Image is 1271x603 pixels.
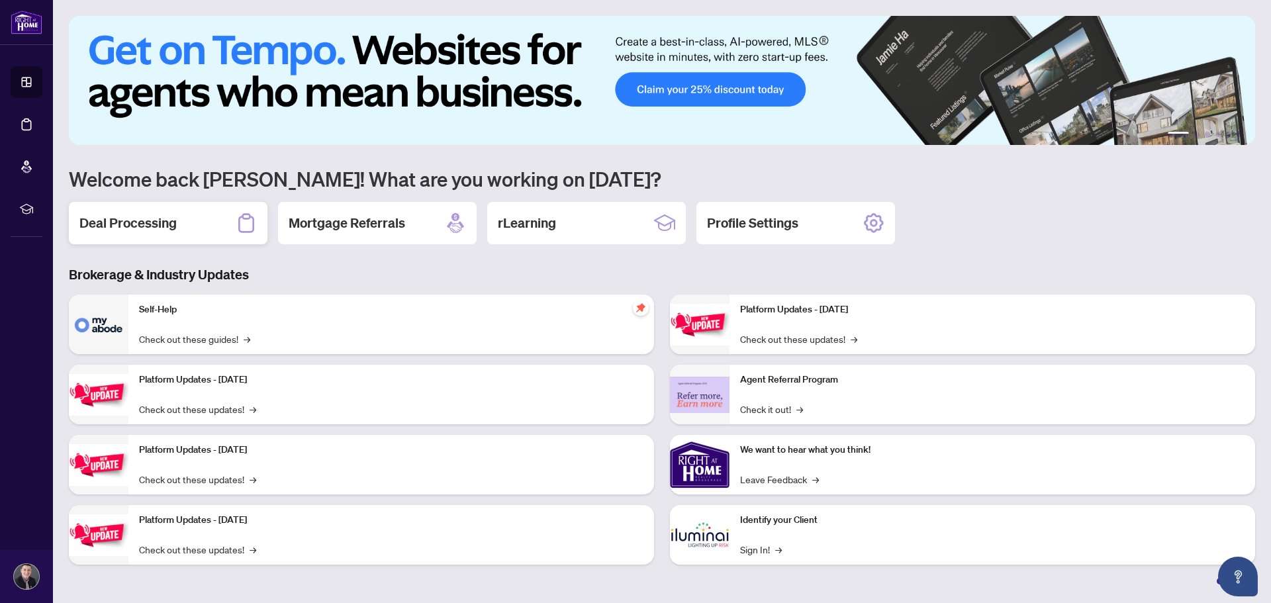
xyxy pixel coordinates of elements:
[740,513,1245,528] p: Identify your Client
[670,505,730,565] img: Identify your Client
[1226,132,1231,137] button: 5
[775,542,782,557] span: →
[11,10,42,34] img: logo
[670,377,730,413] img: Agent Referral Program
[139,302,643,317] p: Self-Help
[139,332,250,346] a: Check out these guides!→
[1205,132,1210,137] button: 3
[69,166,1255,191] h1: Welcome back [PERSON_NAME]! What are you working on [DATE]?
[740,402,803,416] a: Check it out!→
[670,435,730,494] img: We want to hear what you think!
[69,374,128,416] img: Platform Updates - September 16, 2025
[707,214,798,232] h2: Profile Settings
[139,513,643,528] p: Platform Updates - [DATE]
[740,542,782,557] a: Sign In!→
[139,373,643,387] p: Platform Updates - [DATE]
[69,16,1255,145] img: Slide 0
[740,332,857,346] a: Check out these updates!→
[250,472,256,487] span: →
[79,214,177,232] h2: Deal Processing
[1194,132,1200,137] button: 2
[69,444,128,486] img: Platform Updates - July 21, 2025
[1237,132,1242,137] button: 6
[69,295,128,354] img: Self-Help
[1215,132,1221,137] button: 4
[740,472,819,487] a: Leave Feedback→
[139,443,643,457] p: Platform Updates - [DATE]
[139,402,256,416] a: Check out these updates!→
[244,332,250,346] span: →
[69,514,128,556] img: Platform Updates - July 8, 2025
[498,214,556,232] h2: rLearning
[851,332,857,346] span: →
[670,304,730,346] img: Platform Updates - June 23, 2025
[812,472,819,487] span: →
[14,564,39,589] img: Profile Icon
[250,542,256,557] span: →
[69,265,1255,284] h3: Brokerage & Industry Updates
[139,542,256,557] a: Check out these updates!→
[740,373,1245,387] p: Agent Referral Program
[633,300,649,316] span: pushpin
[740,302,1245,317] p: Platform Updates - [DATE]
[1218,557,1258,596] button: Open asap
[289,214,405,232] h2: Mortgage Referrals
[1168,132,1189,137] button: 1
[139,472,256,487] a: Check out these updates!→
[250,402,256,416] span: →
[796,402,803,416] span: →
[740,443,1245,457] p: We want to hear what you think!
